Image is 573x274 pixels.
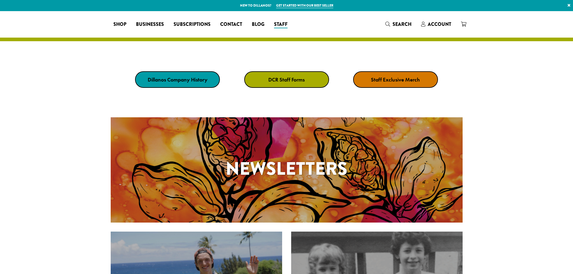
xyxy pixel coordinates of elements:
[428,21,451,28] span: Account
[113,21,126,28] span: Shop
[268,76,305,83] strong: DCR Staff Forms
[244,71,329,88] a: DCR Staff Forms
[220,21,242,28] span: Contact
[148,76,208,83] strong: Dillanos Company History
[274,21,288,28] span: Staff
[135,71,220,88] a: Dillanos Company History
[276,3,333,8] a: Get started with our best seller
[136,21,164,28] span: Businesses
[269,20,292,29] a: Staff
[353,71,438,88] a: Staff Exclusive Merch
[111,117,463,223] a: Newsletters
[393,21,411,28] span: Search
[174,21,211,28] span: Subscriptions
[111,155,463,182] h1: Newsletters
[371,76,420,83] strong: Staff Exclusive Merch
[380,19,416,29] a: Search
[109,20,131,29] a: Shop
[252,21,264,28] span: Blog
